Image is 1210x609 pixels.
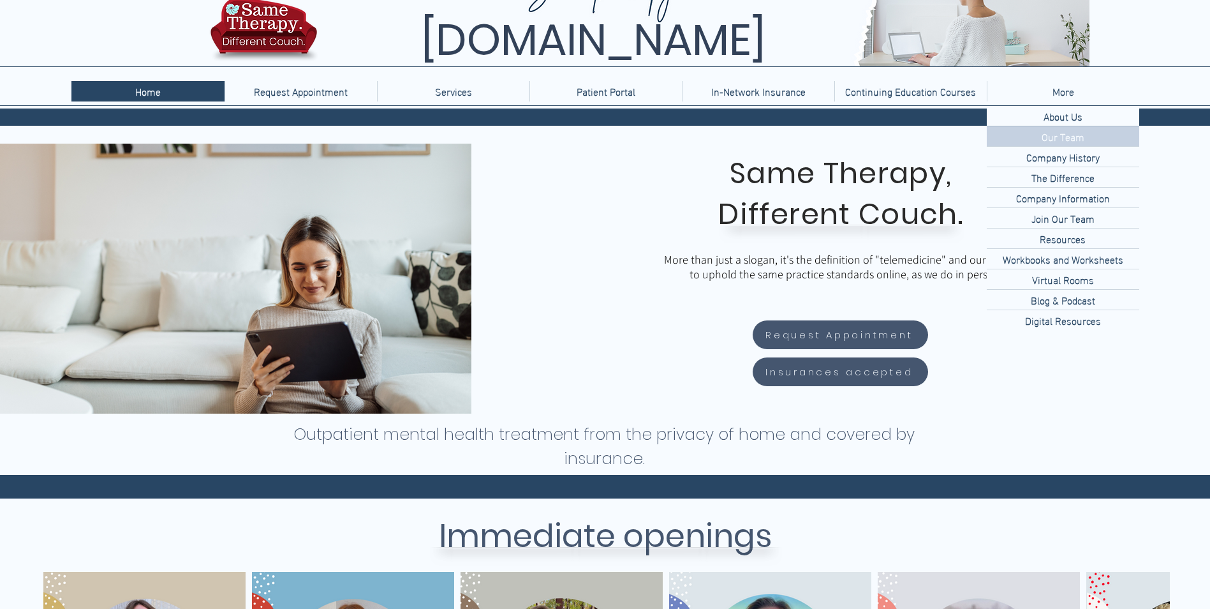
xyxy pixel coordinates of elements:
[1021,147,1105,167] p: Company History
[987,146,1139,167] a: Company History
[998,249,1128,269] p: Workbooks and Worksheets
[1046,81,1081,101] p: More
[225,81,377,101] a: Request Appointment
[129,81,167,101] p: Home
[1038,106,1088,126] p: About Us
[293,512,918,560] h2: Immediate openings
[1026,290,1100,310] p: Blog & Podcast
[377,81,529,101] div: Services
[839,81,982,101] p: Continuing Education Courses
[987,269,1139,289] a: Virtual Rooms
[730,153,952,193] span: Same Therapy,
[705,81,812,101] p: In-Network Insurance
[570,81,642,101] p: Patient Portal
[661,252,1031,282] p: More than just a slogan, it's the definition of "telemedicine" and our promise to uphold the same...
[987,106,1139,126] div: About Us
[834,81,987,101] a: Continuing Education Courses
[987,126,1139,146] a: Our Team
[1026,167,1100,187] p: The Difference
[987,228,1139,248] a: Resources
[682,81,834,101] a: In-Network Insurance
[753,357,928,386] a: Insurances accepted
[529,81,682,101] a: Patient Portal
[1037,126,1089,146] p: Our Team
[765,365,913,379] span: Insurances accepted
[987,248,1139,269] a: Workbooks and Worksheets
[718,194,963,234] span: Different Couch.
[1011,188,1115,207] p: Company Information
[987,310,1139,330] a: Digital Resources
[1035,229,1091,248] p: Resources
[753,320,928,349] a: Request Appointment
[421,10,765,70] span: [DOMAIN_NAME]
[987,187,1139,207] a: Company Information
[1026,208,1100,228] p: Join Our Team
[71,81,1139,101] nav: Site
[765,327,913,342] span: Request Appointment
[247,81,354,101] p: Request Appointment
[987,207,1139,228] a: Join Our Team
[987,289,1139,310] a: Blog & Podcast
[429,81,478,101] p: Services
[1027,269,1099,289] p: Virtual Rooms
[293,423,916,471] h1: Outpatient mental health treatment from the privacy of home and covered by insurance.
[987,167,1139,187] a: The Difference
[71,81,225,101] a: Home
[1020,310,1106,330] p: Digital Resources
